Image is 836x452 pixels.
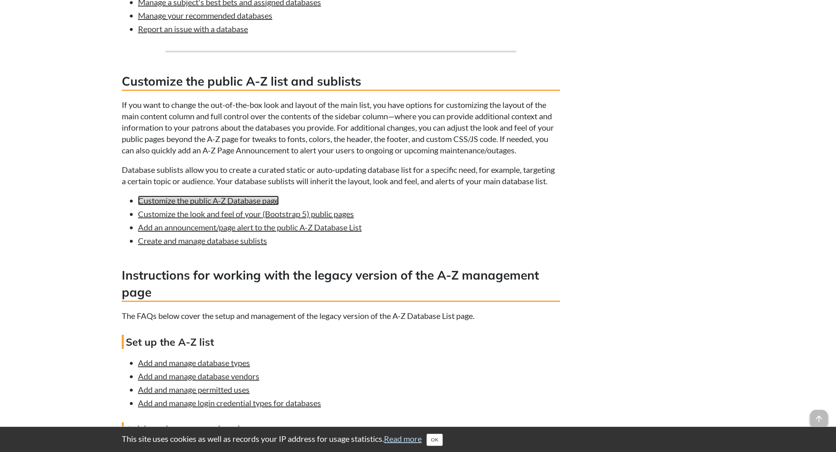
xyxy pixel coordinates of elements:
[122,267,560,302] h3: Instructions for working with the legacy version of the A-Z management page
[138,358,250,368] a: Add and manage database types
[138,222,362,232] a: Add an announcement/page alert to the public A-Z Database List
[114,433,722,446] div: This site uses cookies as well as records your IP address for usage statistics.
[138,385,250,394] a: Add and manage permitted uses
[384,434,422,443] a: Read more
[138,209,354,219] a: Customize the look and feel of your (Bootstrap 5) public pages
[122,73,560,91] h3: Customize the public A-Z list and sublists
[138,398,321,408] a: Add and manage login credential types for databases
[122,164,560,187] p: Database sublists allow you to create a curated static or auto-updating database list for a speci...
[122,335,560,349] h4: Set up the A-Z list
[138,371,259,381] a: Add and manage database vendors
[427,434,443,446] button: Close
[122,310,560,321] p: The FAQs below cover the setup and management of the legacy version of the A-Z Database List page.
[810,411,828,420] a: arrow_upward
[122,422,560,437] h4: Add and manage databases
[138,196,279,205] a: Customize the public A-Z Database page
[138,11,272,20] a: Manage your recommended databases
[122,99,560,156] p: If you want to change the out-of-the-box look and layout of the main list, you have options for c...
[810,410,828,428] span: arrow_upward
[138,24,248,34] a: Report an issue with a database
[138,236,267,245] a: Create and manage database sublists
